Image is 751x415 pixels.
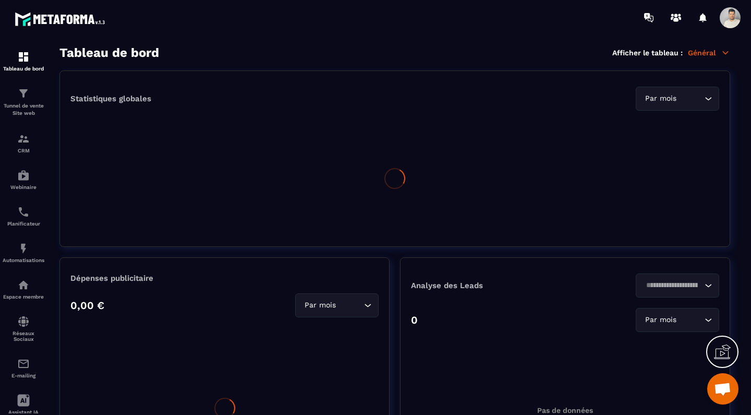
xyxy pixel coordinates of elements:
[70,299,104,312] p: 0,00 €
[17,51,30,63] img: formation
[3,350,44,386] a: emailemailE-mailing
[3,161,44,198] a: automationsautomationsWebinaire
[3,148,44,153] p: CRM
[17,133,30,145] img: formation
[636,308,719,332] div: Search for option
[643,280,702,291] input: Search for option
[3,409,44,415] p: Assistant IA
[338,300,361,311] input: Search for option
[17,169,30,182] img: automations
[3,307,44,350] a: social-networksocial-networkRéseaux Sociaux
[411,281,565,290] p: Analyse des Leads
[3,221,44,227] p: Planificateur
[17,279,30,291] img: automations
[3,294,44,300] p: Espace membre
[679,93,702,104] input: Search for option
[411,314,418,326] p: 0
[3,43,44,79] a: formationformationTableau de bord
[302,300,338,311] span: Par mois
[17,87,30,100] img: formation
[3,373,44,378] p: E-mailing
[3,102,44,117] p: Tunnel de vente Site web
[3,198,44,234] a: schedulerschedulerPlanificateur
[3,330,44,342] p: Réseaux Sociaux
[643,314,679,326] span: Par mois
[17,242,30,255] img: automations
[17,358,30,370] img: email
[643,93,679,104] span: Par mois
[3,184,44,190] p: Webinaire
[17,206,30,218] img: scheduler
[688,48,730,57] p: Général
[679,314,702,326] input: Search for option
[636,274,719,298] div: Search for option
[612,49,683,57] p: Afficher le tableau :
[3,79,44,125] a: formationformationTunnel de vente Site web
[707,373,738,405] div: Ouvrir le chat
[295,293,379,317] div: Search for option
[3,234,44,271] a: automationsautomationsAutomatisations
[70,94,151,103] p: Statistiques globales
[59,45,159,60] h3: Tableau de bord
[3,257,44,263] p: Automatisations
[15,9,108,29] img: logo
[70,274,379,283] p: Dépenses publicitaire
[3,66,44,72] p: Tableau de bord
[17,315,30,328] img: social-network
[537,406,593,414] p: Pas de données
[3,125,44,161] a: formationformationCRM
[636,87,719,111] div: Search for option
[3,271,44,307] a: automationsautomationsEspace membre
